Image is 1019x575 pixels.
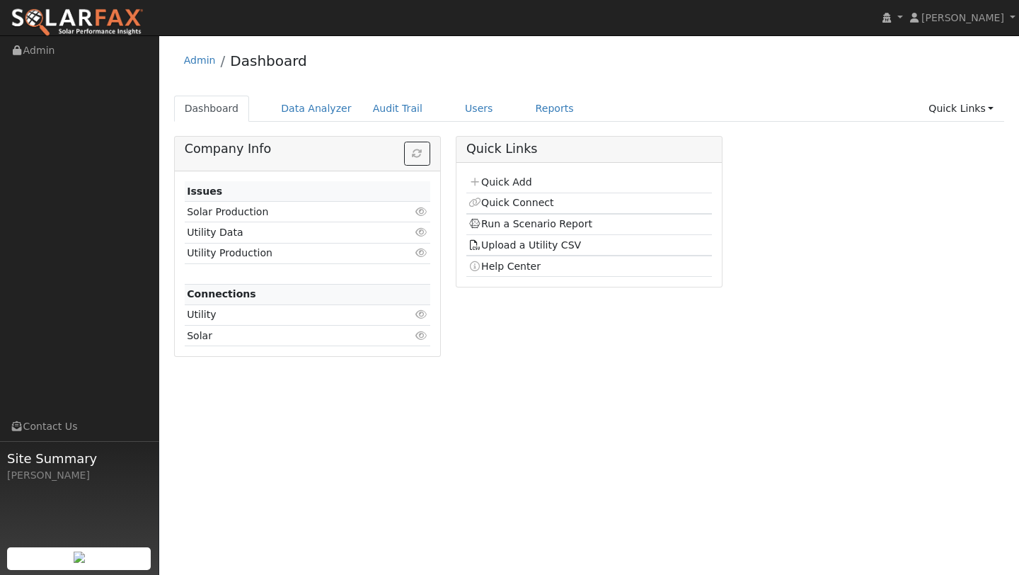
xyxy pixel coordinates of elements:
a: Upload a Utility CSV [468,239,581,251]
a: Run a Scenario Report [468,218,592,229]
i: Click to view [415,227,428,237]
td: Utility Data [185,222,391,243]
span: [PERSON_NAME] [921,12,1004,23]
img: SolarFax [11,8,144,38]
i: Click to view [415,331,428,341]
a: Quick Connect [468,197,553,208]
a: Audit Trail [362,96,433,122]
strong: Issues [187,186,222,197]
a: Admin [184,55,216,66]
i: Click to view [415,207,428,217]
a: Reports [525,96,585,122]
td: Utility Production [185,243,391,263]
div: [PERSON_NAME] [7,468,151,483]
a: Users [454,96,504,122]
i: Click to view [415,248,428,258]
span: Site Summary [7,449,151,468]
i: Click to view [415,309,428,319]
td: Utility [185,304,391,325]
td: Solar [185,326,391,346]
h5: Quick Links [466,142,712,156]
a: Quick Links [918,96,1004,122]
td: Solar Production [185,202,391,222]
a: Dashboard [230,52,307,69]
img: retrieve [74,552,85,563]
h5: Company Info [185,142,430,156]
a: Help Center [468,261,541,272]
strong: Connections [187,288,256,300]
a: Data Analyzer [270,96,362,122]
a: Dashboard [174,96,250,122]
a: Quick Add [468,176,531,188]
